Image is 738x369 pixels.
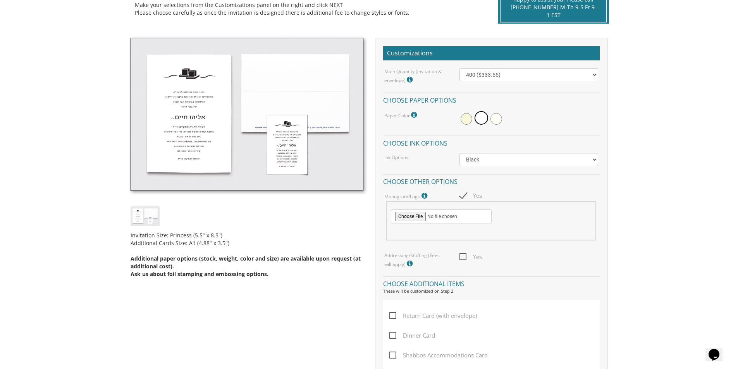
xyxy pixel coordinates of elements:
[383,276,600,290] h4: Choose additional items
[705,338,730,361] iframe: chat widget
[131,226,363,278] div: Invitation Size: Princess (5.5" x 8.5") Additional Cards Size: A1 (4.88" x 3.5")
[383,93,600,106] h4: Choose paper options
[131,38,363,191] img: bminv-thumb-21.jpg
[384,154,408,161] label: Ink Options
[389,350,488,360] span: Shabbos Accommodations Card
[389,311,477,321] span: Return Card (with envelope)
[131,270,268,278] span: Ask us about foil stamping and embossing options.
[384,252,448,269] label: Addressing/Stuffing (Fees will apply)
[383,136,600,149] h4: Choose ink options
[384,191,429,201] label: Monogram/Logo
[389,331,435,340] span: Dinner Card
[459,252,482,262] span: Yes
[131,255,361,270] span: Additional paper options (stock, weight, color and size) are available upon request (at additiona...
[459,191,482,201] span: Yes
[135,1,480,17] div: Make your selections from the Customizations panel on the right and click NEXT Please choose care...
[383,174,600,187] h4: Choose other options
[383,46,600,61] h2: Customizations
[384,68,448,85] label: Main Quantity (invitation & envelope)
[131,206,160,225] img: bminv-thumb-21.jpg
[383,288,600,294] div: These will be customized on Step 2
[384,110,419,120] label: Paper Color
